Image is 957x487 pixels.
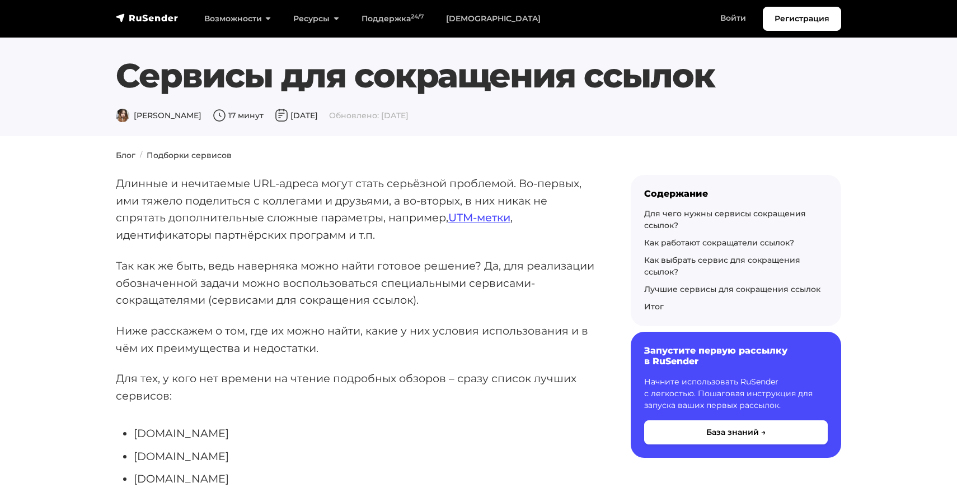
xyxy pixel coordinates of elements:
[644,255,800,277] a: Как выбрать сервис для сокращения ссылок?
[350,7,435,30] a: Поддержка24/7
[275,109,288,122] img: Дата публикации
[275,110,318,120] span: [DATE]
[213,109,226,122] img: Время чтения
[644,345,828,367] h6: Запустите первую рассылку в RuSender
[109,150,848,161] nav: breadcrumb
[116,370,595,404] p: Для тех, у кого нет времени на чтение подробных обзоров – сразу список лучших сервисов:
[116,257,595,309] p: Так как же быть, ведь наверняка можно найти готовое решение? Да, для реализации обозначенной зада...
[644,420,828,444] button: База знаний →
[435,7,552,30] a: [DEMOGRAPHIC_DATA]
[134,448,595,465] li: [DOMAIN_NAME]
[116,150,135,160] a: Блог
[329,110,409,120] span: Обновлено: [DATE]
[644,238,794,248] a: Как работают сокращатели ссылок?
[709,7,757,30] a: Войти
[282,7,350,30] a: Ресурсы
[116,322,595,356] p: Ниже расскажем о том, где их можно найти, какие у них условия использования и в чём их преимущест...
[644,284,820,294] a: Лучшие сервисы для сокращения ссылок
[213,110,264,120] span: 17 минут
[644,376,828,411] p: Начните использовать RuSender с легкостью. Пошаговая инструкция для запуска ваших первых рассылок.
[116,175,595,244] p: Длинные и нечитаемые URL-адреса могут стать серьёзной проблемой. Во-первых, ими тяжело поделиться...
[411,13,424,20] sup: 24/7
[134,425,595,442] li: [DOMAIN_NAME]
[644,302,664,312] a: Итог
[763,7,841,31] a: Регистрация
[116,12,179,24] img: RuSender
[448,211,510,224] a: UTM-метки
[135,150,232,161] li: Подборки сервисов
[631,332,841,457] a: Запустите первую рассылку в RuSender Начните использовать RuSender с легкостью. Пошаговая инструк...
[193,7,282,30] a: Возможности
[644,208,806,230] a: Для чего нужны сервисы сокращения ссылок?
[116,110,201,120] span: [PERSON_NAME]
[644,188,828,199] div: Содержание
[116,55,780,96] h1: Сервисы для сокращения ссылок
